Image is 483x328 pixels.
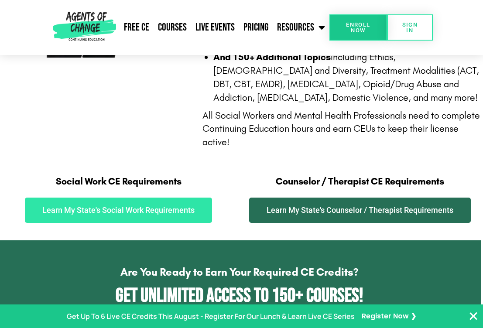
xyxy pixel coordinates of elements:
span: Counselor / Therapist CE Requirements [276,176,444,187]
div: All Social Workers and Mental Health Professionals need to complete Continuing Education hours an... [202,109,481,149]
a: SIGN IN [387,14,433,41]
a: Pricing [239,17,273,38]
h2: Get Unlimited Access to 150+ Courses! [24,286,455,306]
span: SIGN IN [401,22,419,33]
a: Resources [273,17,329,38]
li: including Ethics, [DEMOGRAPHIC_DATA] and Diversity, Treatment Modalities (ACT, DBT, CBT, EMDR), [... [213,51,481,104]
span: Social Work CE Requirements [56,176,182,187]
b: And 150+ Additional Topics [213,51,331,63]
button: Close Banner [468,311,479,321]
a: Learn My State's Social Work Requirements [25,198,212,223]
span: Learn My State's Social Work Requirements [42,206,195,214]
h4: Are You Ready to Earn Your Required CE Credits? [24,266,455,277]
a: Register Now ❯ [362,310,416,323]
p: Get Up To 6 Live CE Credits This August - Register For Our Lunch & Learn Live CE Series [67,310,355,323]
a: Courses [154,17,191,38]
span: Learn My State's Counselor / Therapist Requirements [267,206,453,214]
a: Free CE [120,17,154,38]
a: Learn My State's Counselor / Therapist Requirements [249,198,471,223]
span: Enroll Now [343,22,373,33]
a: Enroll Now [329,14,387,41]
nav: Menu [119,17,329,38]
a: Live Events [191,17,239,38]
